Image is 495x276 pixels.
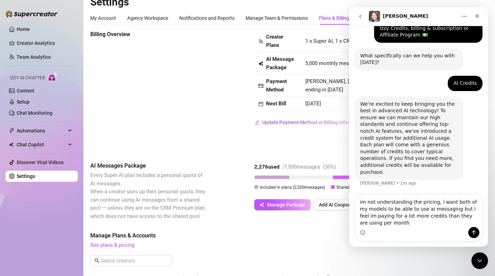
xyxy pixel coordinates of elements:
img: AI Chatter [48,72,58,82]
span: Manage Plans & Accounts [90,232,394,240]
span: 1 x Super AI, 1 x CRM Premium [305,38,377,44]
strong: Payment Method [266,78,287,93]
a: Setup [17,99,30,105]
a: Creator Analytics [17,38,72,49]
img: logo-BBDzfeDw.svg [6,10,58,17]
span: search [94,258,99,263]
span: [DATE] [305,100,321,107]
a: Content [17,88,34,94]
span: [PERSON_NAME], [EMAIL_ADDRESS][DOMAIN_NAME], Master Card Card ending in [DATE] [305,78,475,93]
div: Agency Workspace [127,14,168,22]
span: Included in plans ( 2,500 messages) [260,185,325,190]
div: Notifications and Reports [179,14,234,22]
span: Update Payment Method or Billing Information [262,120,365,125]
span: 5,000 monthly messages [305,59,363,68]
span: Add AI Coupon [319,202,351,208]
span: AI Messages Package [90,162,207,170]
span: team [258,39,263,44]
span: edit [255,120,259,125]
a: Settings [17,173,35,179]
strong: 2,276 used [254,164,279,170]
button: Add AI Coupon [313,199,357,210]
div: Plans & Billing [319,14,349,22]
span: Every Super AI plan includes a personal quota of AI messages. When a creator uses up their person... [90,172,206,219]
img: Chat Copilot [9,142,14,147]
span: Chat Copilot [17,139,66,150]
a: Chat Monitoring [17,110,52,116]
span: calendar [258,102,263,106]
div: Manage Team & Permissions [246,14,308,22]
div: My Account [90,14,116,22]
span: / 7,500 messages [282,164,320,170]
strong: Creator Plans [266,34,283,48]
button: Manage Package [254,199,311,210]
span: ( 30 %) [323,164,336,170]
input: Search creators [101,257,163,265]
span: Shared package ( 5,000 messages) [336,185,400,190]
span: Automations [17,125,66,136]
a: Discover Viral Videos [17,160,64,165]
span: Billing Overview [90,30,207,39]
span: Manage Package [267,202,305,208]
strong: Next Bill [266,100,286,107]
span: credit-card [258,83,263,88]
strong: AI Message Package [266,56,294,71]
iframe: Intercom live chat [349,7,488,247]
span: Izzy AI Chatter [10,75,45,81]
a: Team Analytics [17,54,51,60]
a: See plans & pricing [90,242,134,248]
iframe: Intercom live chat [471,252,488,269]
button: Update Payment Method or Billing Information [254,117,365,128]
a: Home [17,26,30,32]
span: thunderbolt [9,128,15,133]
